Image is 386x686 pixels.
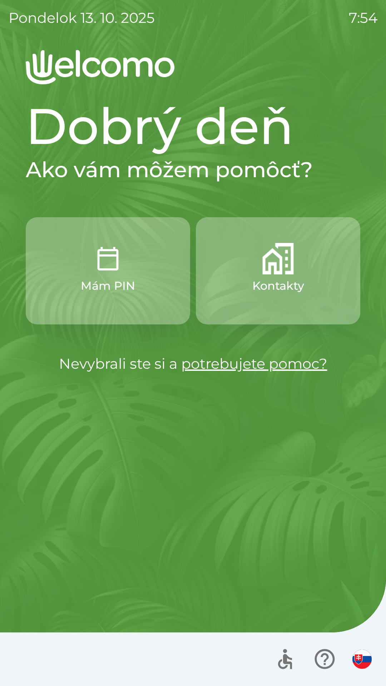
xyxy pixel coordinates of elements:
[26,50,360,84] img: Logo
[26,353,360,374] p: Nevybrali ste si a
[26,217,190,324] button: Mám PIN
[181,355,327,372] a: potrebujete pomoc?
[196,217,360,324] button: Kontakty
[262,243,294,274] img: b27049de-0b2f-40e4-9c03-fd08ed06dc8a.png
[352,650,372,669] img: sk flag
[252,277,304,294] p: Kontakty
[92,243,124,274] img: 5e2e28c1-c202-46ef-a5d1-e3942d4b9552.png
[9,7,155,29] p: pondelok 13. 10. 2025
[26,156,360,183] h2: Ako vám môžem pomôcť?
[81,277,135,294] p: Mám PIN
[349,7,377,29] p: 7:54
[26,96,360,156] h1: Dobrý deň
